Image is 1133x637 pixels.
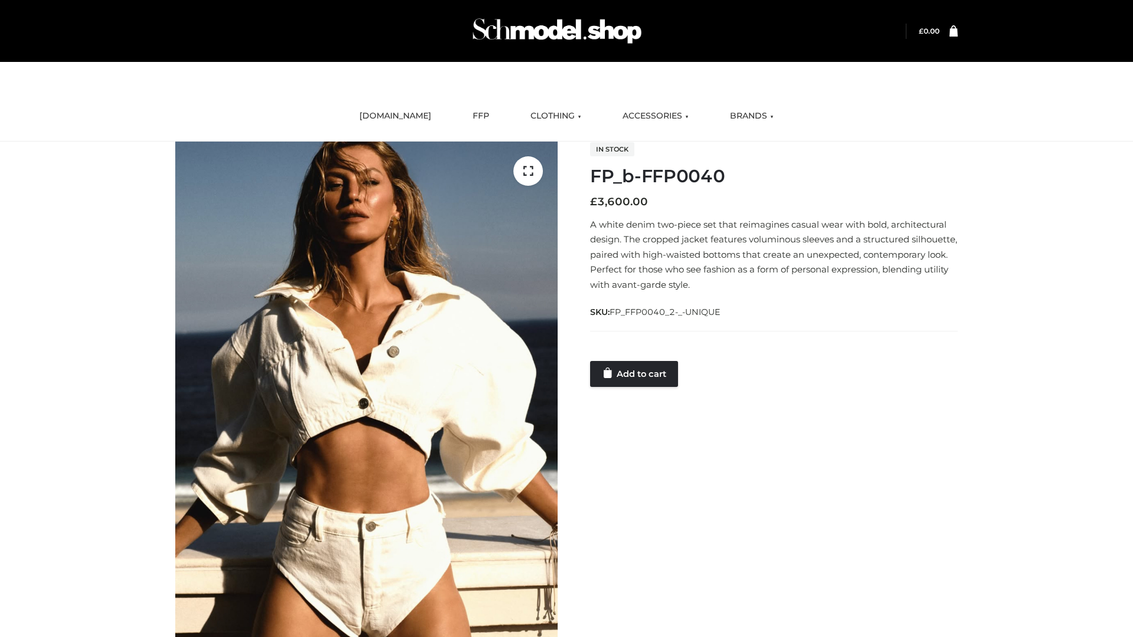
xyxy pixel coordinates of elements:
h1: FP_b-FFP0040 [590,166,958,187]
span: £ [919,27,924,35]
bdi: 0.00 [919,27,939,35]
a: FFP [464,103,498,129]
a: CLOTHING [522,103,590,129]
span: £ [590,195,597,208]
a: [DOMAIN_NAME] [351,103,440,129]
span: SKU: [590,305,722,319]
p: A white denim two-piece set that reimagines casual wear with bold, architectural design. The crop... [590,217,958,293]
span: In stock [590,142,634,156]
a: Add to cart [590,361,678,387]
a: £0.00 [919,27,939,35]
a: ACCESSORIES [614,103,698,129]
bdi: 3,600.00 [590,195,648,208]
a: BRANDS [721,103,782,129]
span: FP_FFP0040_2-_-UNIQUE [610,307,721,317]
img: Schmodel Admin 964 [469,8,646,54]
